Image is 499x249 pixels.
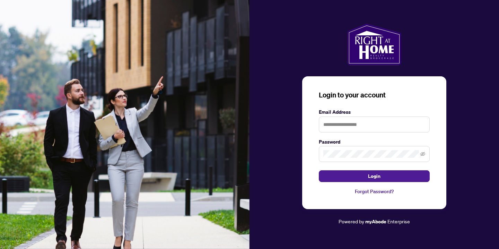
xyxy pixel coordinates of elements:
[319,108,430,116] label: Email Address
[365,218,386,225] a: myAbode
[420,152,425,156] span: eye-invisible
[339,218,364,224] span: Powered by
[319,138,430,146] label: Password
[347,24,401,65] img: ma-logo
[319,188,430,195] a: Forgot Password?
[368,171,380,182] span: Login
[387,218,410,224] span: Enterprise
[319,90,430,100] h3: Login to your account
[319,170,430,182] button: Login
